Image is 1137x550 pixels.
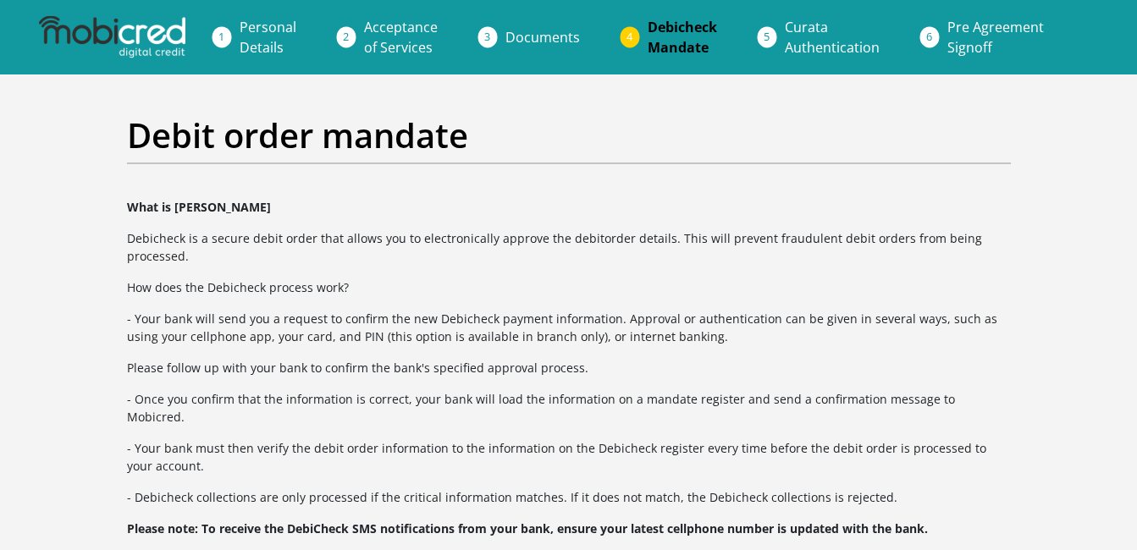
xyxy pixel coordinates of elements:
span: Documents [505,28,580,47]
p: - Once you confirm that the information is correct, your bank will load the information on a mand... [127,390,1011,426]
p: Please follow up with your bank to confirm the bank's specified approval process. [127,359,1011,377]
span: Pre Agreement Signoff [947,18,1044,57]
p: - Debicheck collections are only processed if the critical information matches. If it does not ma... [127,488,1011,506]
b: Please note: To receive the DebiCheck SMS notifications from your bank, ensure your latest cellph... [127,520,928,536]
span: Curata Authentication [785,18,880,57]
a: Documents [492,20,593,54]
span: Debicheck Mandate [648,18,717,57]
a: Pre AgreementSignoff [934,10,1057,64]
img: mobicred logo [39,16,185,58]
h2: Debit order mandate [127,115,1011,156]
span: Personal Details [240,18,296,57]
p: How does the Debicheck process work? [127,278,1011,296]
span: Acceptance of Services [364,18,438,57]
a: Acceptanceof Services [350,10,451,64]
p: Debicheck is a secure debit order that allows you to electronically approve the debitorder detail... [127,229,1011,265]
b: What is [PERSON_NAME] [127,199,271,215]
p: - Your bank will send you a request to confirm the new Debicheck payment information. Approval or... [127,310,1011,345]
a: DebicheckMandate [634,10,731,64]
p: - Your bank must then verify the debit order information to the information on the Debicheck regi... [127,439,1011,475]
a: CurataAuthentication [771,10,893,64]
a: PersonalDetails [226,10,310,64]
